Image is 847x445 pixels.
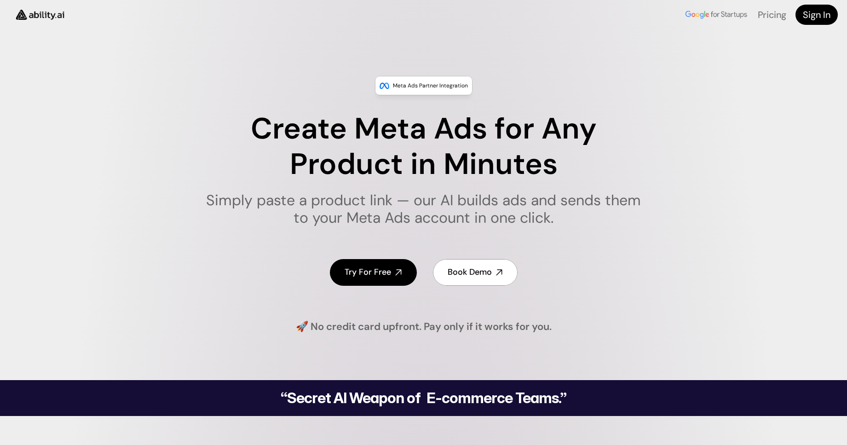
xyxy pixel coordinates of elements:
h4: Book Demo [448,266,492,278]
h1: Create Meta Ads for Any Product in Minutes [200,111,647,182]
a: Try For Free [330,259,417,285]
a: Pricing [758,9,786,21]
h1: Simply paste a product link — our AI builds ads and sends them to your Meta Ads account in one cl... [200,191,647,227]
h4: Try For Free [345,266,391,278]
h2: “Secret AI Weapon of E-commerce Teams.” [257,391,590,405]
p: Meta Ads Partner Integration [393,81,468,90]
h4: 🚀 No credit card upfront. Pay only if it works for you. [296,320,552,334]
a: Book Demo [433,259,518,285]
a: Sign In [795,5,838,25]
h4: Sign In [803,8,830,21]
